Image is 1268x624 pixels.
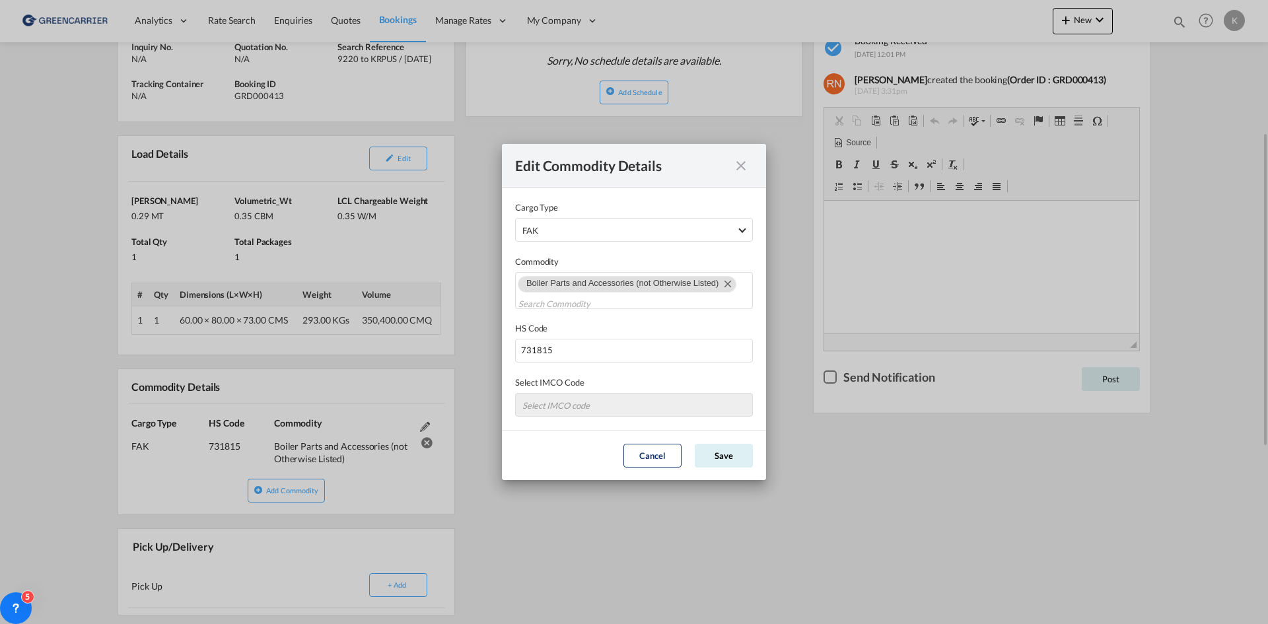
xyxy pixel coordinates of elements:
div: Cargo Type [515,201,753,214]
md-dialog: Cargo Type FAK ... [502,144,766,480]
div: Commodity [515,255,753,268]
md-input-container: Select IMCO Code: Select IMCO code [515,393,753,417]
div: Select IMCO Code [515,376,753,389]
div: HS Code [515,322,753,335]
button: Remove Boiler Parts and Accessories (not Otherwise Listed) [716,277,736,290]
button: Save [695,444,753,468]
body: Editor, editor2 [13,13,302,27]
md-select: Select Cargo type: FAK [515,218,753,242]
md-icon: icon-close fg-AAA8AD cursor [733,158,749,174]
div: Boiler Parts and Accessories (not Otherwise Listed). Press delete to remove this chip. [526,277,721,290]
span: Boiler Parts and Accessories (not Otherwise Listed) [526,278,719,288]
md-chips-wrap: Chips container. Use arrow keys to select chips. [515,272,753,308]
button: Cancel [623,444,682,468]
div: Select IMCO code [522,400,589,411]
input: Enter HS Code [515,339,753,363]
div: Edit Commodity Details [515,157,729,174]
input: Search Commodity [518,294,643,315]
div: FAK [522,225,538,236]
